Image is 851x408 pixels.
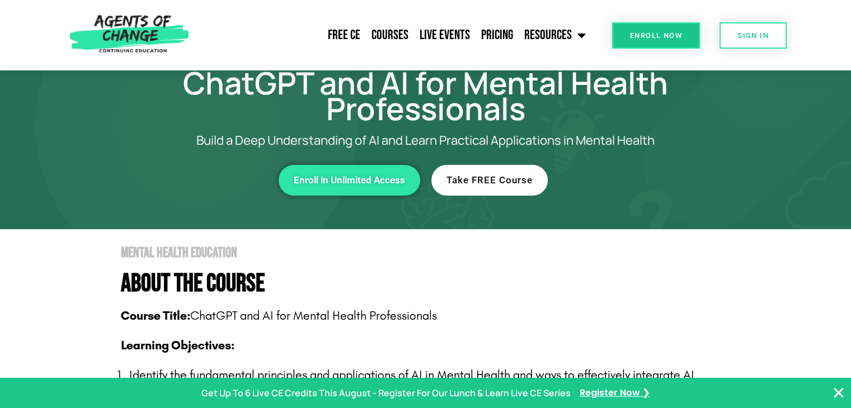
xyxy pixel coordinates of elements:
[366,21,414,49] a: Courses
[322,21,366,49] a: Free CE
[414,21,476,49] a: Live Events
[832,386,845,400] button: Close Banner
[121,307,745,325] p: ChatGPT and AI for Mental Health Professionals
[107,70,745,121] h1: ChatGPT and AI for Mental Health Professionals
[720,22,787,49] a: SIGN IN
[279,165,420,196] a: Enroll in Unlimited Access
[194,21,591,49] nav: Menu
[519,21,591,49] a: Resources
[121,246,745,260] h2: Mental Health Education
[129,367,745,401] p: Identify the fundamental principles and applications of AI in Mental Health and ways to effective...
[121,338,234,353] b: Learning Objectives:
[121,271,745,296] h4: About The Course
[152,132,700,148] p: Build a Deep Understanding of AI and Learn Practical Applications in Mental Health
[737,32,769,39] span: SIGN IN
[121,309,190,323] b: Course Title:
[580,385,650,401] a: Register Now ❯
[630,32,682,39] span: Enroll Now
[446,175,533,185] span: Take FREE Course
[201,385,571,401] p: Get Up To 6 Live CE Credits This August - Register For Our Lunch & Learn Live CE Series
[431,165,548,196] a: Take FREE Course
[294,175,405,185] span: Enroll in Unlimited Access
[476,21,519,49] a: Pricing
[612,22,700,49] a: Enroll Now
